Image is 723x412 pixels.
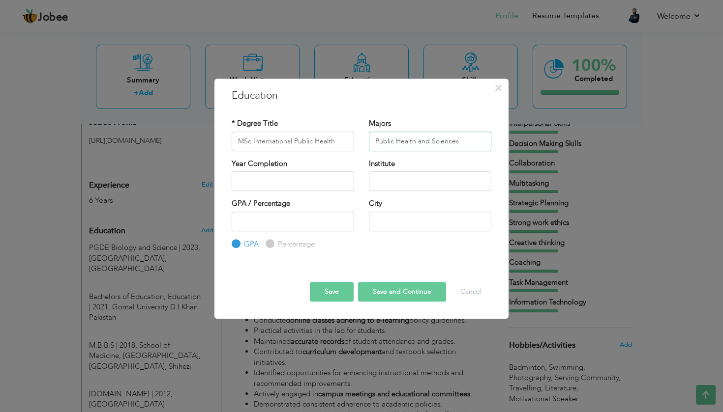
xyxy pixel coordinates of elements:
label: Year Completion [232,159,287,169]
label: Percentage [275,239,315,249]
button: Close [490,80,506,96]
label: City [369,198,382,209]
label: Institute [369,159,395,169]
button: Save and Continue [358,282,446,302]
label: Majors [369,118,391,129]
h3: Education [232,88,491,103]
label: GPA [241,239,259,249]
label: GPA / Percentage [232,198,290,209]
label: * Degree Title [232,118,278,129]
span: × [494,79,503,97]
button: Cancel [451,282,491,302]
button: Save [310,282,354,302]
